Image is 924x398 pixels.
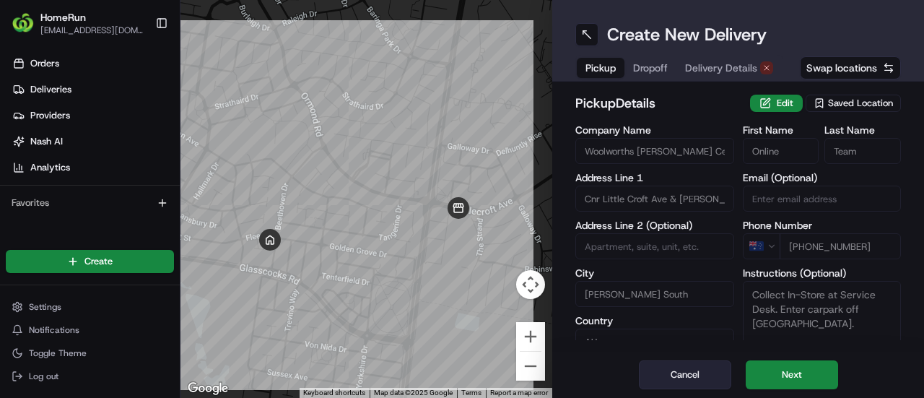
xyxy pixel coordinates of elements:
div: Favorites [6,191,174,215]
button: Notifications [6,320,174,340]
label: Address Line 2 (Optional) [575,220,734,230]
button: Settings [6,297,174,317]
span: Swap locations [806,61,877,75]
label: Address Line 1 [575,173,734,183]
img: Google [184,379,232,398]
span: Dropoff [633,61,668,75]
button: HomeRunHomeRun[EMAIL_ADDRESS][DOMAIN_NAME] [6,6,149,40]
span: Create [84,255,113,268]
span: Delivery Details [685,61,757,75]
a: Nash AI [6,130,180,153]
label: City [575,268,734,278]
span: Providers [30,109,70,122]
span: Deliveries [30,83,71,96]
span: Orders [30,57,59,70]
button: Zoom out [516,352,545,381]
a: Report a map error [490,389,548,397]
label: Last Name [824,125,901,135]
h1: Create New Delivery [607,23,767,46]
span: Saved Location [828,97,893,110]
button: Map camera controls [516,270,545,299]
input: Apartment, suite, unit, etc. [575,233,734,259]
a: Providers [6,104,180,127]
input: Enter email address [743,186,902,212]
a: Open this area in Google Maps (opens a new window) [184,379,232,398]
img: HomeRun [12,12,35,35]
label: Email (Optional) [743,173,902,183]
button: Log out [6,366,174,386]
span: Notifications [29,324,79,336]
button: Swap locations [800,56,901,79]
button: Keyboard shortcuts [303,388,365,398]
label: Phone Number [743,220,902,230]
input: Enter company name [575,138,734,164]
button: Cancel [639,360,731,389]
a: Terms (opens in new tab) [461,389,481,397]
button: Saved Location [806,93,901,113]
a: Analytics [6,156,180,179]
textarea: Collect In-Store at Service Desk. Enter carpark off [GEOGRAPHIC_DATA]. [743,281,902,389]
input: Enter country [575,329,734,355]
button: Edit [750,95,803,112]
span: Log out [29,371,58,382]
input: Enter phone number [780,233,902,259]
label: First Name [743,125,819,135]
label: Instructions (Optional) [743,268,902,278]
span: Map data ©2025 Google [374,389,453,397]
button: Zoom in [516,322,545,351]
span: Nash AI [30,135,63,148]
label: Company Name [575,125,734,135]
button: Toggle Theme [6,343,174,363]
input: Enter last name [824,138,901,164]
h2: pickup Details [575,93,741,113]
a: Orders [6,52,180,75]
button: Create [6,250,174,273]
button: HomeRun [40,10,86,25]
input: Enter first name [743,138,819,164]
button: Next [746,360,838,389]
a: Deliveries [6,78,180,101]
span: Toggle Theme [29,347,87,359]
span: Pickup [585,61,616,75]
span: Analytics [30,161,70,174]
span: Settings [29,301,61,313]
input: Enter city [575,281,734,307]
button: [EMAIL_ADDRESS][DOMAIN_NAME] [40,25,144,36]
label: Country [575,316,734,326]
input: Enter address [575,186,734,212]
